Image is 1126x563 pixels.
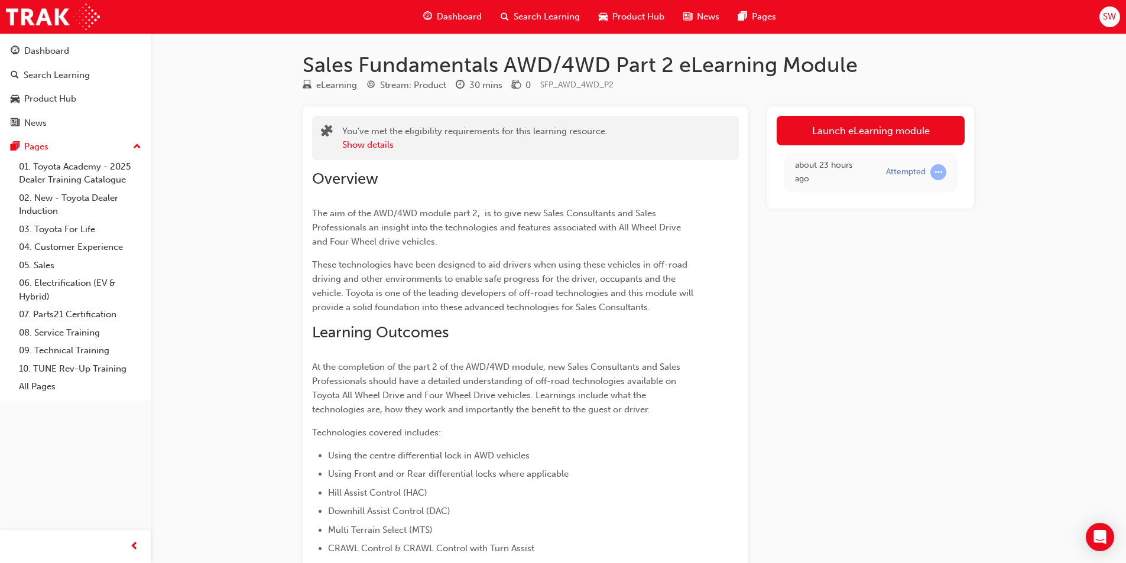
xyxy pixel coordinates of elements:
button: Show details [342,138,394,152]
span: Downhill Assist Control (DAC) [328,506,450,516]
a: guage-iconDashboard [414,5,491,29]
div: eLearning [316,79,357,92]
a: 03. Toyota For Life [14,220,146,239]
span: Search Learning [514,10,580,24]
div: News [24,116,47,130]
span: CRAWL Control & CRAWL Control with Turn Assist [328,543,534,554]
div: 0 [525,79,531,92]
span: money-icon [512,80,521,91]
span: search-icon [501,9,509,24]
span: car-icon [599,9,608,24]
div: Product Hub [24,92,76,106]
span: puzzle-icon [321,126,333,139]
a: Product Hub [5,88,146,110]
div: Price [512,78,531,93]
a: Dashboard [5,40,146,62]
a: 07. Parts21 Certification [14,305,146,324]
span: Technologies covered includes: [312,427,441,438]
span: Pages [752,10,776,24]
a: Launch eLearning module [777,116,965,145]
span: Overview [312,170,378,188]
span: Dashboard [437,10,482,24]
div: Search Learning [24,69,90,82]
span: News [697,10,719,24]
div: Stream: Product [380,79,446,92]
div: Pages [24,140,48,154]
a: 05. Sales [14,256,146,275]
a: All Pages [14,377,146,396]
span: Multi Terrain Select (MTS) [328,525,433,535]
span: target-icon [366,80,375,91]
span: guage-icon [11,46,20,57]
span: Using Front and or Rear differential locks where applicable [328,468,569,479]
a: 06. Electrification (EV & Hybrid) [14,274,146,305]
button: Pages [5,136,146,158]
button: DashboardSearch LearningProduct HubNews [5,38,146,136]
span: At the completion of the part 2 of the AWD/4WD module, new Sales Consultants and Sales Profession... [312,362,683,415]
a: search-iconSearch Learning [491,5,589,29]
span: Using the centre differential lock in AWD vehicles [328,450,530,461]
a: 04. Customer Experience [14,238,146,256]
span: prev-icon [130,539,139,554]
span: search-icon [11,70,19,81]
span: Learning Outcomes [312,323,449,341]
span: Hill Assist Control (HAC) [328,487,427,498]
div: Open Intercom Messenger [1086,523,1114,551]
span: pages-icon [11,142,20,152]
div: Stream [366,78,446,93]
span: learningResourceType_ELEARNING-icon [303,80,311,91]
span: Learning resource code [540,80,614,90]
span: clock-icon [456,80,465,91]
div: Wed Aug 27 2025 09:26:50 GMT+1000 (Australian Eastern Standard Time) [795,159,868,186]
span: The aim of the AWD/4WD module part 2, is to give new Sales Consultants and Sales Professionals an... [312,208,683,247]
a: 09. Technical Training [14,341,146,360]
span: up-icon [133,139,141,155]
span: news-icon [11,118,20,129]
span: pages-icon [738,9,747,24]
a: Search Learning [5,64,146,86]
img: Trak [6,4,100,30]
div: Duration [456,78,502,93]
button: SW [1099,6,1120,27]
span: SW [1103,10,1116,24]
div: Attempted [886,167,926,178]
span: Product Hub [612,10,664,24]
span: learningRecordVerb_ATTEMPT-icon [930,164,946,180]
a: news-iconNews [674,5,729,29]
a: 01. Toyota Academy - 2025 Dealer Training Catalogue [14,158,146,189]
div: You've met the eligibility requirements for this learning resource. [342,125,608,151]
span: These technologies have been designed to aid drivers when using these vehicles in off-road drivin... [312,259,696,313]
span: car-icon [11,94,20,105]
div: Dashboard [24,44,69,58]
a: 08. Service Training [14,324,146,342]
a: 10. TUNE Rev-Up Training [14,360,146,378]
span: news-icon [683,9,692,24]
div: Type [303,78,357,93]
a: 02. New - Toyota Dealer Induction [14,189,146,220]
div: 30 mins [469,79,502,92]
h1: Sales Fundamentals AWD/4WD Part 2 eLearning Module [303,52,974,78]
a: car-iconProduct Hub [589,5,674,29]
a: pages-iconPages [729,5,786,29]
span: guage-icon [423,9,432,24]
a: News [5,112,146,134]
